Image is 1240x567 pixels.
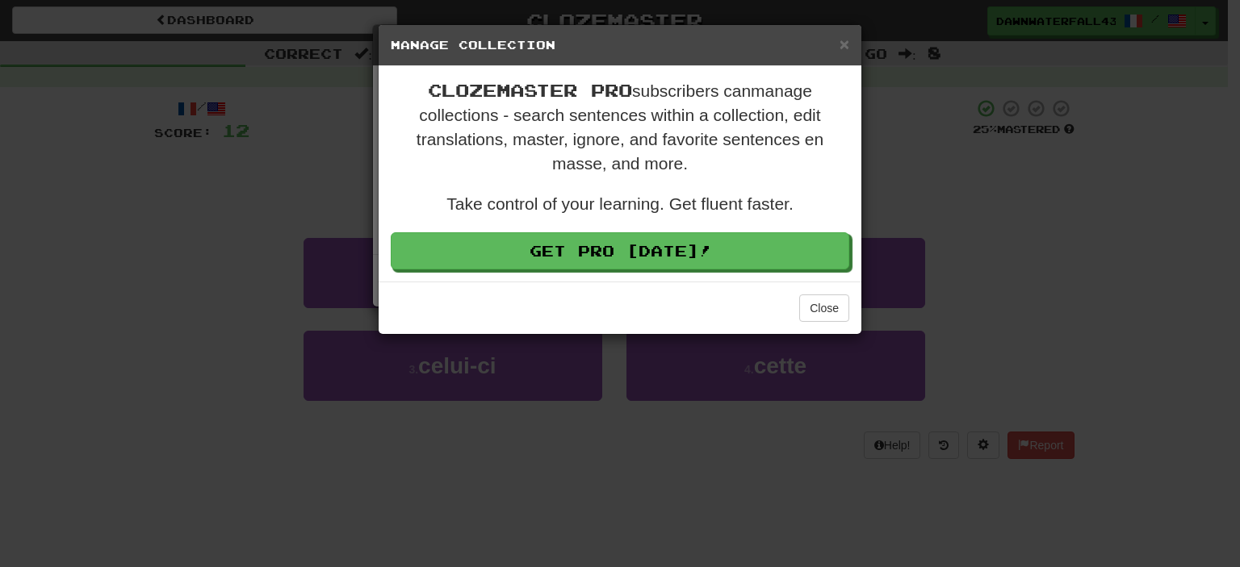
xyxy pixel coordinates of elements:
button: Close [799,294,849,322]
span: Clozemaster Pro [428,80,632,100]
a: Get Pro [DATE]! [391,232,849,269]
button: Close [840,35,849,52]
p: Take control of your learning. Get fluent faster. [391,192,849,216]
h5: Manage Collection [391,37,849,53]
p: subscribers can manage collections - search sentences within a collection, edit translations, mas... [391,78,849,176]
span: × [840,35,849,53]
